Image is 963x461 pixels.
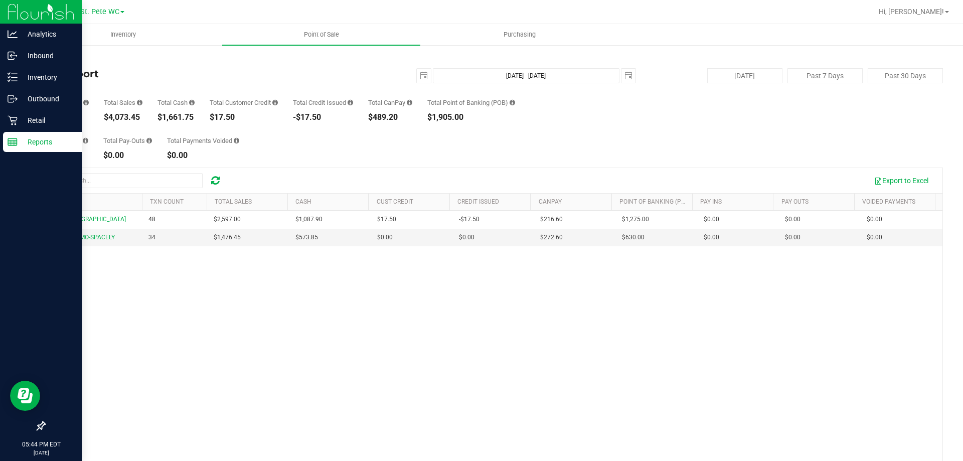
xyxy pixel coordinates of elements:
p: [DATE] [5,449,78,456]
div: -$17.50 [293,113,353,121]
div: Total CanPay [368,99,412,106]
span: 34 [148,233,155,242]
div: Total Point of Banking (POB) [427,99,515,106]
span: Purchasing [490,30,549,39]
span: $1,476.45 [214,233,241,242]
div: Total Cash [157,99,195,106]
a: Cash [295,198,311,205]
inline-svg: Analytics [8,29,18,39]
h4: Till Report [44,68,344,79]
div: $489.20 [368,113,412,121]
i: Sum of all successful, non-voided payment transaction amounts using CanPay (as well as manual Can... [407,99,412,106]
p: Outbound [18,93,78,105]
i: Sum of all successful, non-voided payment transaction amounts using account credit as the payment... [272,99,278,106]
span: 48 [148,215,155,224]
button: Past 7 Days [787,68,863,83]
p: Analytics [18,28,78,40]
span: Point of Sale [290,30,353,39]
div: Total Customer Credit [210,99,278,106]
span: St. Pete WC [80,8,119,16]
i: Sum of all voided payment transaction amounts (excluding tips and transaction fees) within the da... [234,137,239,144]
a: Credit Issued [457,198,499,205]
div: $0.00 [103,151,152,160]
i: Sum of all successful refund transaction amounts from purchase returns resulting in account credi... [348,99,353,106]
inline-svg: Inventory [8,72,18,82]
span: $17.50 [377,215,396,224]
p: 05:44 PM EDT [5,440,78,449]
span: select [621,69,635,83]
button: Past 30 Days [868,68,943,83]
span: $2,597.00 [214,215,241,224]
p: Reports [18,136,78,148]
span: $0.00 [704,215,719,224]
i: Sum of the successful, non-voided point-of-banking payment transaction amounts, both via payment ... [510,99,515,106]
div: $0.00 [167,151,239,160]
a: TXN Count [150,198,184,205]
i: Sum of all successful, non-voided cash payment transaction amounts (excluding tips and transactio... [189,99,195,106]
span: Inventory [97,30,149,39]
a: Pay Outs [781,198,809,205]
inline-svg: Retail [8,115,18,125]
div: $17.50 [210,113,278,121]
div: $4,073.45 [104,113,142,121]
a: Purchasing [420,24,618,45]
span: $0.00 [867,233,882,242]
p: Retail [18,114,78,126]
span: Till 1 - [GEOGRAPHIC_DATA] [51,216,126,223]
span: $1,087.90 [295,215,323,224]
i: Sum of all successful, non-voided payment transaction amounts (excluding tips and transaction fee... [137,99,142,106]
span: $0.00 [704,233,719,242]
a: Inventory [24,24,222,45]
div: Total Sales [104,99,142,106]
span: $573.85 [295,233,318,242]
span: select [417,69,431,83]
p: Inbound [18,50,78,62]
span: $272.60 [540,233,563,242]
button: [DATE] [707,68,782,83]
inline-svg: Reports [8,137,18,147]
span: $0.00 [377,233,393,242]
iframe: Resource center [10,381,40,411]
span: $630.00 [622,233,645,242]
div: Total Pay-Outs [103,137,152,144]
span: $0.00 [459,233,474,242]
div: $1,661.75 [157,113,195,121]
span: $0.00 [785,215,800,224]
div: Total Payments Voided [167,137,239,144]
button: Export to Excel [868,172,935,189]
div: Total Credit Issued [293,99,353,106]
input: Search... [52,173,203,188]
span: $216.60 [540,215,563,224]
i: Sum of all cash pay-outs removed from tills within the date range. [146,137,152,144]
a: Point of Banking (POB) [619,198,691,205]
inline-svg: Inbound [8,51,18,61]
i: Count of all successful payment transactions, possibly including voids, refunds, and cash-back fr... [83,99,89,106]
span: Till 2 - COSMO-SPACELY [51,234,115,241]
i: Sum of all cash pay-ins added to tills within the date range. [83,137,88,144]
span: $1,275.00 [622,215,649,224]
div: $1,905.00 [427,113,515,121]
a: Cust Credit [377,198,413,205]
inline-svg: Outbound [8,94,18,104]
a: CanPay [539,198,562,205]
a: Total Sales [215,198,252,205]
a: Voided Payments [862,198,915,205]
a: Pay Ins [700,198,722,205]
span: -$17.50 [459,215,479,224]
a: Point of Sale [222,24,420,45]
span: Hi, [PERSON_NAME]! [879,8,944,16]
span: $0.00 [785,233,800,242]
p: Inventory [18,71,78,83]
span: $0.00 [867,215,882,224]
